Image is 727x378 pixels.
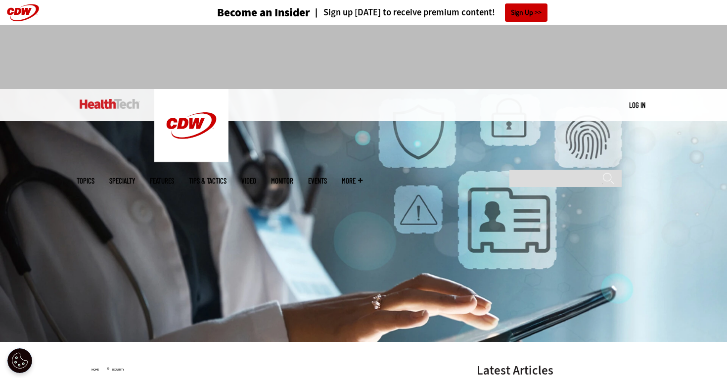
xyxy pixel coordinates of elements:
[308,177,327,185] a: Events
[189,177,227,185] a: Tips & Tactics
[7,348,32,373] div: Cookie Settings
[271,177,293,185] a: MonITor
[109,177,135,185] span: Specialty
[180,7,310,18] a: Become an Insider
[77,177,94,185] span: Topics
[217,7,310,18] h3: Become an Insider
[342,177,363,185] span: More
[7,348,32,373] button: Open Preferences
[150,177,174,185] a: Features
[629,100,645,110] div: User menu
[91,368,99,372] a: Home
[241,177,256,185] a: Video
[629,100,645,109] a: Log in
[112,368,124,372] a: Security
[505,3,547,22] a: Sign Up
[477,364,625,377] h3: Latest Articles
[154,154,228,165] a: CDW
[183,35,544,79] iframe: advertisement
[80,99,139,109] img: Home
[154,89,228,162] img: Home
[310,8,495,17] a: Sign up [DATE] to receive premium content!
[91,364,451,372] div: »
